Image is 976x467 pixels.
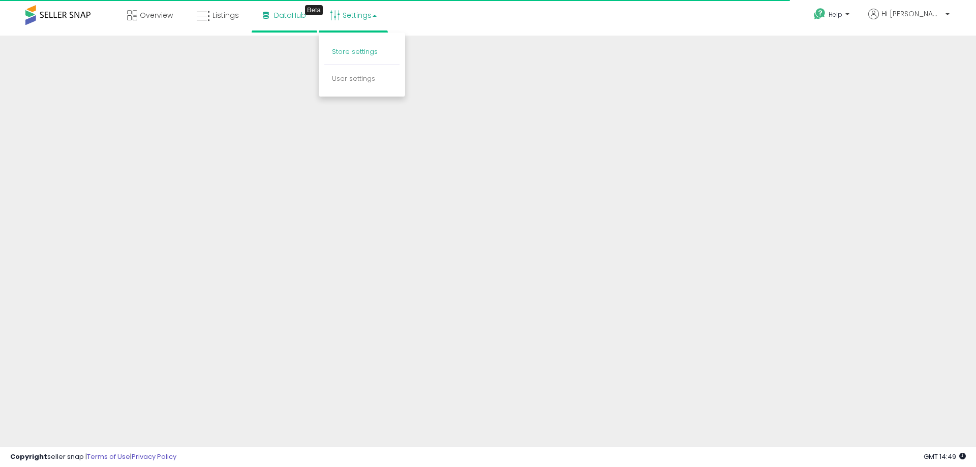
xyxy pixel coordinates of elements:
a: Privacy Policy [132,452,176,461]
span: Help [829,10,842,19]
div: seller snap | | [10,452,176,462]
a: Terms of Use [87,452,130,461]
a: Hi [PERSON_NAME] [868,9,950,32]
span: Overview [140,10,173,20]
a: User settings [332,74,375,83]
span: Hi [PERSON_NAME] [881,9,942,19]
span: DataHub [274,10,306,20]
i: Get Help [813,8,826,20]
div: Tooltip anchor [305,5,323,15]
span: Listings [212,10,239,20]
a: Store settings [332,47,378,56]
strong: Copyright [10,452,47,461]
span: 2025-09-12 14:49 GMT [924,452,966,461]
